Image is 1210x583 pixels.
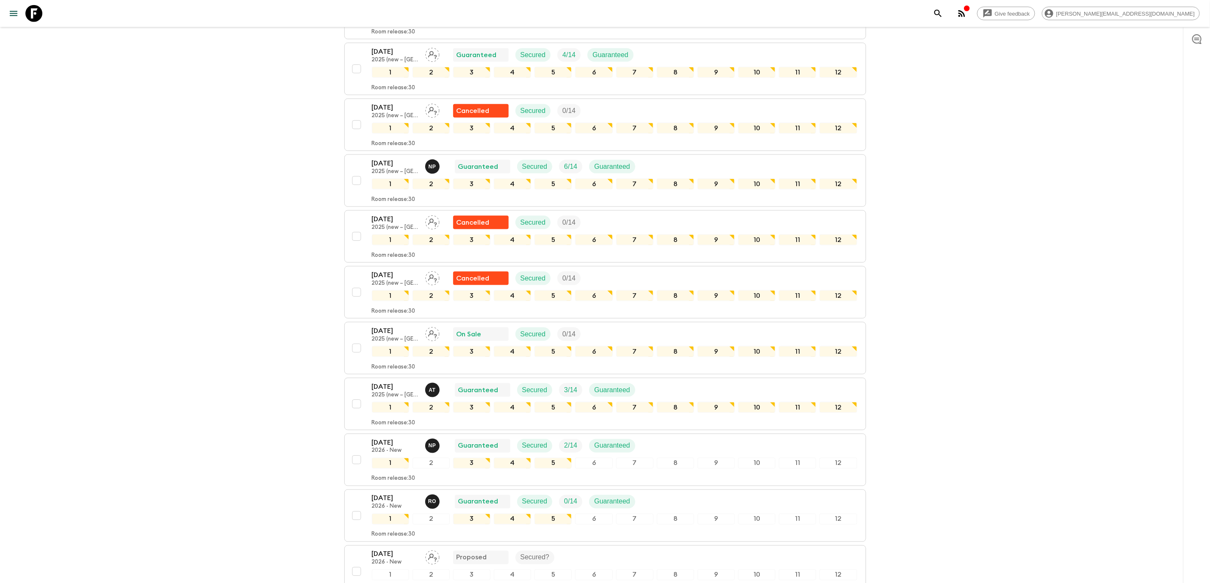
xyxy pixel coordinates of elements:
[559,439,582,453] div: Trip Fill
[1042,7,1200,20] div: [PERSON_NAME][EMAIL_ADDRESS][DOMAIN_NAME]
[494,67,531,78] div: 4
[657,569,694,580] div: 8
[594,385,630,395] p: Guaranteed
[372,280,418,287] p: 2025 (new – [GEOGRAPHIC_DATA])
[372,382,418,392] p: [DATE]
[779,179,816,190] div: 11
[616,514,653,525] div: 7
[575,514,612,525] div: 6
[820,458,857,469] div: 12
[990,11,1035,17] span: Give feedback
[413,402,450,413] div: 2
[820,346,857,357] div: 12
[413,569,450,580] div: 2
[575,290,612,301] div: 6
[738,67,775,78] div: 10
[425,218,440,225] span: Assign pack leader
[425,159,441,174] button: NP
[534,458,572,469] div: 5
[453,290,490,301] div: 3
[534,67,572,78] div: 5
[453,216,509,229] div: Flash Pack cancellation
[1052,11,1199,17] span: [PERSON_NAME][EMAIL_ADDRESS][DOMAIN_NAME]
[372,308,415,315] p: Room release: 30
[372,29,415,36] p: Room release: 30
[372,196,415,203] p: Room release: 30
[575,123,612,134] div: 6
[977,7,1035,20] a: Give feedback
[698,234,735,245] div: 9
[457,50,497,60] p: Guaranteed
[344,99,866,151] button: [DATE]2025 (new – [GEOGRAPHIC_DATA])Assign pack leaderFlash Pack cancellationSecuredTrip Fill1234...
[557,104,581,118] div: Trip Fill
[453,514,490,525] div: 3
[515,216,551,229] div: Secured
[657,458,694,469] div: 8
[344,154,866,207] button: [DATE]2025 (new – [GEOGRAPHIC_DATA])Naoko PogedeGuaranteedSecuredTrip FillGuaranteed1234567891011...
[657,290,694,301] div: 8
[534,346,572,357] div: 5
[521,217,546,228] p: Secured
[372,270,418,280] p: [DATE]
[575,234,612,245] div: 6
[517,495,553,509] div: Secured
[494,290,531,301] div: 4
[562,106,576,116] p: 0 / 14
[616,290,653,301] div: 7
[429,443,436,449] p: N P
[521,273,546,283] p: Secured
[344,322,866,374] button: [DATE]2025 (new – [GEOGRAPHIC_DATA])Assign pack leaderOn SaleSecuredTrip Fill123456789101112Room ...
[344,489,866,542] button: [DATE]2026 - NewRyoko OtaGuaranteedSecuredTrip FillGuaranteed123456789101112Room release:30
[594,497,630,507] p: Guaranteed
[562,50,576,60] p: 4 / 14
[564,385,577,395] p: 3 / 14
[494,514,531,525] div: 4
[413,346,450,357] div: 2
[372,252,415,259] p: Room release: 30
[779,458,816,469] div: 11
[930,5,947,22] button: search adventures
[5,5,22,22] button: menu
[559,383,582,397] div: Trip Fill
[429,387,435,393] p: A T
[562,329,576,339] p: 0 / 14
[779,290,816,301] div: 11
[657,234,694,245] div: 8
[657,123,694,134] div: 8
[413,123,450,134] div: 2
[413,514,450,525] div: 2
[522,497,548,507] p: Secured
[522,441,548,451] p: Secured
[372,85,415,91] p: Room release: 30
[453,346,490,357] div: 3
[372,57,418,63] p: 2025 (new – [GEOGRAPHIC_DATA])
[738,514,775,525] div: 10
[372,437,418,448] p: [DATE]
[698,123,735,134] div: 9
[820,514,857,525] div: 12
[616,123,653,134] div: 7
[515,551,555,564] div: Secured?
[494,569,531,580] div: 4
[820,67,857,78] div: 12
[534,179,572,190] div: 5
[534,402,572,413] div: 5
[372,336,418,343] p: 2025 (new – [GEOGRAPHIC_DATA])
[494,458,531,469] div: 4
[534,234,572,245] div: 5
[372,420,415,426] p: Room release: 30
[372,392,418,399] p: 2025 (new – [GEOGRAPHIC_DATA])
[534,569,572,580] div: 5
[372,102,418,113] p: [DATE]
[698,179,735,190] div: 9
[698,458,735,469] div: 9
[522,162,548,172] p: Secured
[562,273,576,283] p: 0 / 14
[698,514,735,525] div: 9
[559,495,582,509] div: Trip Fill
[820,179,857,190] div: 12
[453,272,509,285] div: Flash Pack cancellation
[820,402,857,413] div: 12
[372,214,418,224] p: [DATE]
[453,402,490,413] div: 3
